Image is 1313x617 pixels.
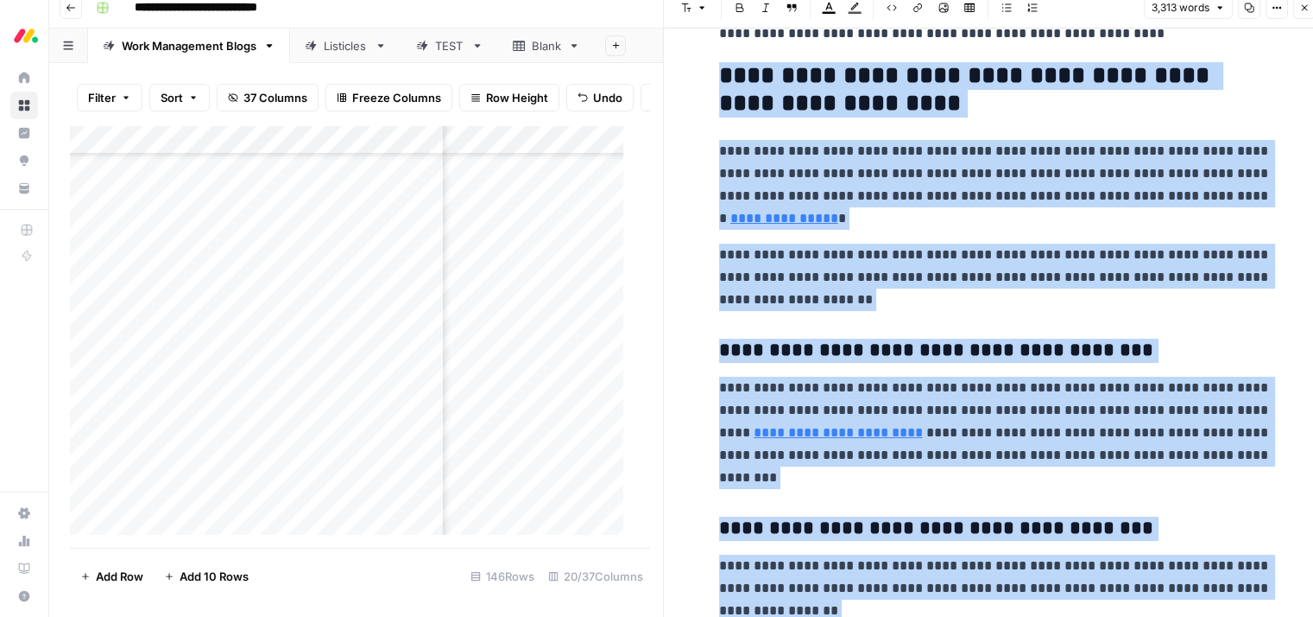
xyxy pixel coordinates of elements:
button: Add 10 Rows [154,563,259,590]
a: TEST [401,29,498,63]
button: Add Row [70,563,154,590]
a: Listicles [290,29,401,63]
button: Undo [566,84,634,111]
img: Monday.com Logo [10,20,41,51]
div: TEST [435,37,464,54]
a: Insights [10,119,38,147]
div: Listicles [324,37,368,54]
a: Home [10,64,38,92]
a: Browse [10,92,38,119]
div: 146 Rows [464,563,541,590]
button: Workspace: Monday.com [10,14,38,57]
span: Filter [88,89,116,106]
a: Learning Hub [10,555,38,582]
span: Undo [593,89,622,106]
a: Opportunities [10,147,38,175]
span: 37 Columns [243,89,307,106]
button: Sort [149,84,210,111]
a: Your Data [10,175,38,202]
div: 20/37 Columns [541,563,650,590]
div: Work Management Blogs [122,37,256,54]
span: Sort [161,89,183,106]
span: Row Height [486,89,548,106]
a: Blank [498,29,595,63]
span: Add 10 Rows [180,568,249,585]
div: Blank [532,37,561,54]
a: Usage [10,527,38,555]
span: Freeze Columns [352,89,441,106]
button: Freeze Columns [325,84,452,111]
span: Add Row [96,568,143,585]
a: Settings [10,499,38,527]
a: Work Management Blogs [88,29,290,63]
button: Filter [77,84,142,111]
button: Row Height [459,84,559,111]
button: 37 Columns [217,84,319,111]
button: Help + Support [10,582,38,610]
